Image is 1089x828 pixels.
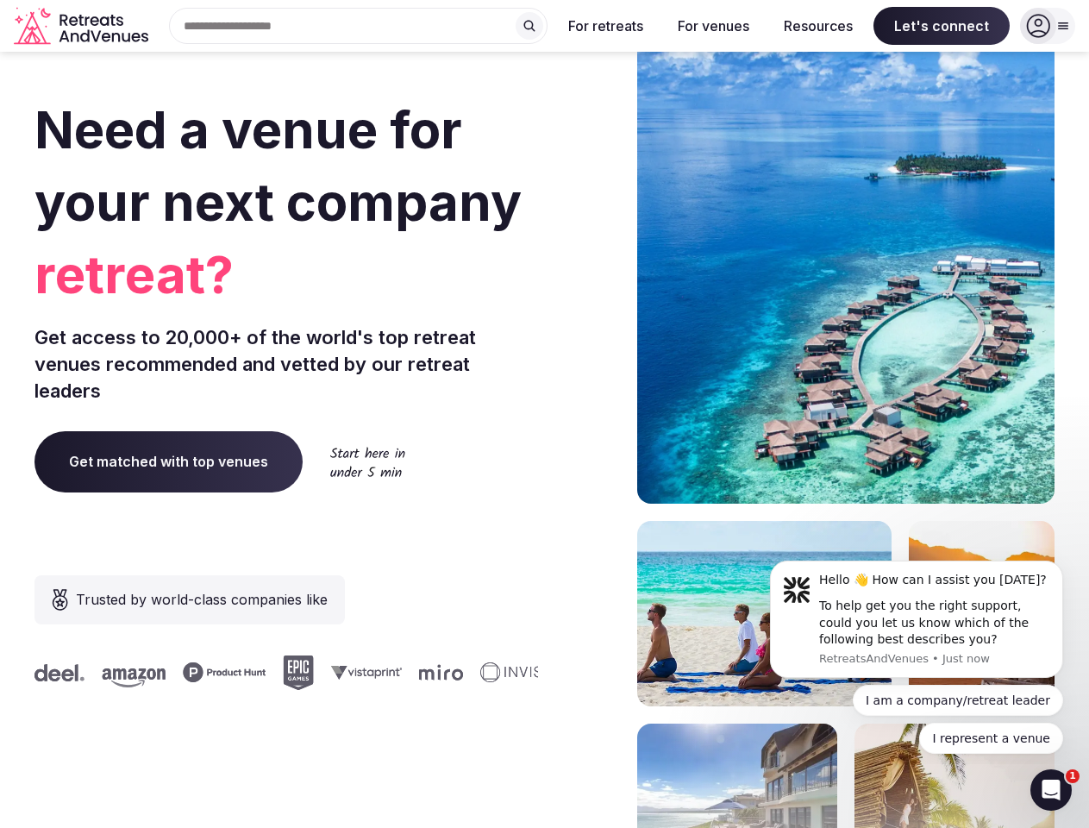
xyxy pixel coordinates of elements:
svg: Invisible company logo [476,662,571,683]
iframe: Intercom notifications message [744,545,1089,764]
span: retreat? [34,238,538,310]
svg: Miro company logo [415,664,459,681]
svg: Deel company logo [30,664,80,681]
iframe: Intercom live chat [1030,769,1072,811]
svg: Epic Games company logo [279,655,310,690]
svg: Retreats and Venues company logo [14,7,152,46]
img: woman sitting in back of truck with camels [909,521,1055,706]
a: Get matched with top venues [34,431,303,492]
span: 1 [1066,769,1080,783]
span: Let's connect [873,7,1010,45]
svg: Vistaprint company logo [327,665,397,680]
img: Start here in under 5 min [330,447,405,477]
img: yoga on tropical beach [637,521,892,706]
span: Need a venue for your next company [34,98,522,233]
button: For retreats [554,7,657,45]
span: Trusted by world-class companies like [76,589,328,610]
button: For venues [664,7,763,45]
p: Get access to 20,000+ of the world's top retreat venues recommended and vetted by our retreat lea... [34,324,538,404]
button: Resources [770,7,867,45]
a: Visit the homepage [14,7,152,46]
